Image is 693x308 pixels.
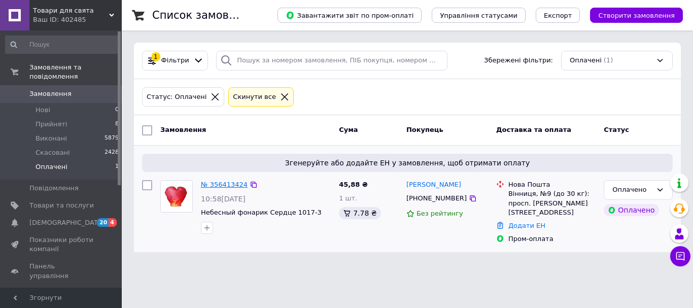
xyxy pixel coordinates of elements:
span: Повідомлення [29,184,79,193]
div: Статус: Оплачені [145,92,209,102]
button: Завантажити звіт по пром-оплаті [278,8,422,23]
span: Створити замовлення [598,12,675,19]
div: Пром-оплата [508,234,596,244]
button: Управління статусами [432,8,526,23]
img: Фото товару [161,181,192,212]
div: Нова Пошта [508,180,596,189]
span: Прийняті [36,120,67,129]
span: Показники роботи компанії [29,235,94,254]
div: Ваш ID: 402485 [33,15,122,24]
a: Додати ЕН [508,222,545,229]
span: Оплачені [36,162,67,172]
div: Cкинути все [231,92,278,102]
span: Без рейтингу [417,210,463,217]
span: Завантажити звіт по пром-оплаті [286,11,413,20]
a: Створити замовлення [580,11,683,19]
span: Експорт [544,12,572,19]
span: 45,88 ₴ [339,181,368,188]
span: 1 [115,162,119,172]
a: № 356413424 [201,181,248,188]
span: Скасовані [36,148,70,157]
span: Оплачені [570,56,602,65]
input: Пошук [5,36,120,54]
span: Cума [339,126,358,133]
a: Фото товару [160,180,193,213]
span: Нові [36,106,50,115]
span: 2428 [105,148,119,157]
a: Небесный фонарик Сердце 1017-3 [201,209,322,216]
span: Згенеруйте або додайте ЕН у замовлення, щоб отримати оплату [146,158,669,168]
div: 7.78 ₴ [339,207,380,219]
button: Створити замовлення [590,8,683,23]
span: 5879 [105,134,119,143]
span: Замовлення [160,126,206,133]
span: Управління статусами [440,12,517,19]
span: 10:58[DATE] [201,195,246,203]
span: (1) [604,56,613,64]
div: [PHONE_NUMBER] [404,192,469,205]
span: Товари та послуги [29,201,94,210]
span: Покупець [406,126,443,133]
span: 8 [115,120,119,129]
a: [PERSON_NAME] [406,180,461,190]
span: Доставка та оплата [496,126,571,133]
span: Фільтри [161,56,189,65]
span: [DEMOGRAPHIC_DATA] [29,218,105,227]
span: Замовлення [29,89,72,98]
div: 1 [151,52,160,61]
span: Товари для свята [33,6,109,15]
span: 1 шт. [339,194,357,202]
span: 20 [97,218,109,227]
h1: Список замовлень [152,9,255,21]
button: Експорт [536,8,580,23]
span: 4 [109,218,117,227]
button: Чат з покупцем [670,246,690,266]
span: Замовлення та повідомлення [29,63,122,81]
input: Пошук за номером замовлення, ПІБ покупця, номером телефону, Email, номером накладної [216,51,447,71]
span: Статус [604,126,629,133]
span: Виконані [36,134,67,143]
div: Оплачено [612,185,652,195]
div: Оплачено [604,204,659,216]
span: Панель управління [29,262,94,280]
div: Вінниця, №9 (до 30 кг): просп. [PERSON_NAME][STREET_ADDRESS] [508,189,596,217]
span: 0 [115,106,119,115]
span: Збережені фільтри: [484,56,553,65]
